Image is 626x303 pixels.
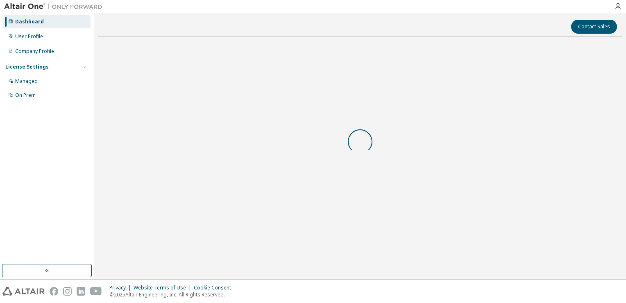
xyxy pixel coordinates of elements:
[15,48,54,55] div: Company Profile
[63,287,72,296] img: instagram.svg
[50,287,58,296] img: facebook.svg
[194,285,236,291] div: Cookie Consent
[4,2,107,11] img: Altair One
[15,18,44,25] div: Dashboard
[90,287,102,296] img: youtube.svg
[15,92,36,99] div: On Prem
[5,64,49,70] div: License Settings
[109,285,134,291] div: Privacy
[109,291,236,298] p: © 2025 Altair Engineering, Inc. All Rights Reserved.
[77,287,85,296] img: linkedin.svg
[2,287,45,296] img: altair_logo.svg
[571,20,617,34] button: Contact Sales
[15,78,38,85] div: Managed
[15,33,43,40] div: User Profile
[134,285,194,291] div: Website Terms of Use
